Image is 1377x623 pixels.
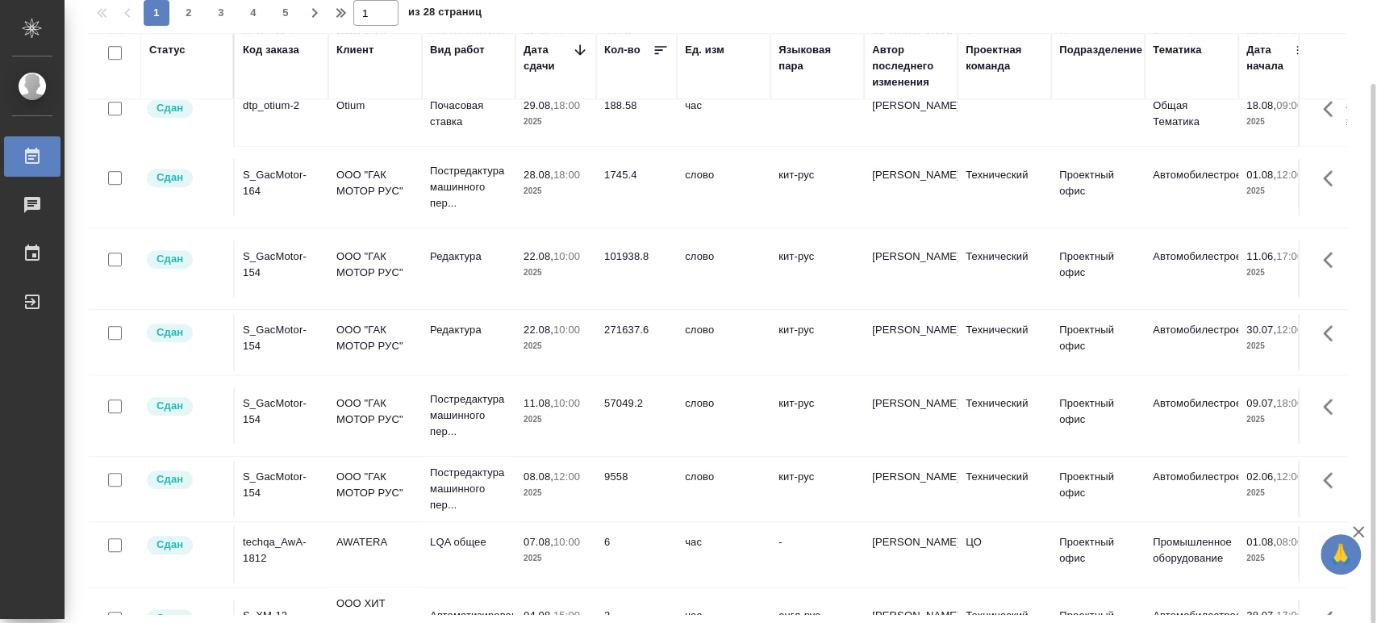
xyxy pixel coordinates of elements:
div: S_GacMotor-154 [243,469,320,501]
td: кит-рус [770,159,864,215]
td: кит-рус [770,240,864,297]
td: [PERSON_NAME] [864,314,958,370]
span: 🙏 [1327,537,1354,571]
p: 18.08, [1246,99,1276,111]
td: слово [677,240,770,297]
div: Менеджер проверил работу исполнителя, передает ее на следующий этап [145,322,225,344]
td: - [770,526,864,583]
div: Менеджер проверил работу исполнителя, передает ее на следующий этап [145,534,225,556]
div: Дата начала [1246,42,1295,74]
p: Постредактура машинного пер... [430,391,507,440]
p: 2025 [1246,485,1311,501]
button: Здесь прячутся важные кнопки [1313,159,1352,198]
p: ООО "ГАК МОТОР РУС" [336,469,414,501]
span: 3 [208,5,234,21]
div: Статус [149,42,186,58]
p: 2025 [524,485,588,501]
p: Автомобилестроение [1153,395,1230,412]
p: Сдан [156,251,183,267]
p: 18:00 [553,99,580,111]
button: Здесь прячутся важные кнопки [1313,526,1352,565]
p: 2025 [524,550,588,567]
div: S_GacMotor-154 [243,395,320,428]
p: Оtium [336,98,414,114]
div: Менеджер проверил работу исполнителя, передает ее на следующий этап [145,98,225,119]
td: 101938.8 [596,240,677,297]
td: кит-рус [770,461,864,517]
p: Сдан [156,537,183,553]
span: 5 [273,5,298,21]
p: 2025 [524,338,588,354]
p: 12:00 [553,470,580,483]
p: 2025 [1246,412,1311,428]
p: 28.08, [524,169,553,181]
p: Постредактура машинного пер... [430,163,507,211]
p: 2025 [524,265,588,281]
p: Промышленное оборудование [1153,534,1230,567]
p: 15:00 [553,609,580,621]
div: Языковая пара [778,42,856,74]
button: Здесь прячутся важные кнопки [1313,387,1352,426]
td: Технический [958,314,1051,370]
div: Вид работ [430,42,485,58]
p: ООО "ГАК МОТОР РУС" [336,249,414,281]
p: 22.08, [524,250,553,262]
button: Здесь прячутся важные кнопки [1313,461,1352,500]
div: Подразделение [1059,42,1142,58]
p: 04.08, [524,609,553,621]
p: 22.08, [524,324,553,336]
div: Автор последнего изменения [872,42,949,90]
p: 01.08, [1246,536,1276,548]
td: слово [677,314,770,370]
div: Менеджер проверил работу исполнителя, передает ее на следующий этап [145,249,225,270]
p: 2025 [1246,338,1311,354]
div: Проектная команда [966,42,1043,74]
p: 10:00 [553,250,580,262]
p: Автомобилестроение [1153,469,1230,485]
td: слово [677,387,770,444]
p: 08.08, [524,470,553,483]
div: Клиент [336,42,373,58]
div: Ед. изм [685,42,724,58]
td: Технический [958,387,1051,444]
td: [PERSON_NAME] [864,461,958,517]
div: Дата сдачи [524,42,572,74]
td: Проектный офис [1051,461,1145,517]
p: 18:00 [1276,397,1303,409]
div: Менеджер проверил работу исполнителя, передает ее на следующий этап [145,469,225,491]
td: кит-рус [770,314,864,370]
td: слово [677,461,770,517]
td: кит-рус [770,387,864,444]
div: Тематика [1153,42,1201,58]
span: 4 [240,5,266,21]
p: Сдан [156,100,183,116]
p: 10:00 [553,536,580,548]
p: Сдан [156,324,183,341]
p: Автомобилестроение [1153,167,1230,183]
p: 2025 [1246,114,1311,130]
td: 188.58 [596,90,677,146]
div: Менеджер проверил работу исполнителя, передает ее на следующий этап [145,167,225,189]
p: 17:00 [1276,250,1303,262]
p: Автомобилестроение [1153,249,1230,265]
p: 2025 [524,114,588,130]
td: 1745.4 [596,159,677,215]
p: LQA общее [430,534,507,550]
td: [PERSON_NAME] [864,387,958,444]
p: Почасовая ставка [430,98,507,130]
p: Сдан [156,169,183,186]
p: 09:00 [1276,99,1303,111]
p: 2025 [1246,265,1311,281]
p: 11.06, [1246,250,1276,262]
p: ООО "ГАК МОТОР РУС" [336,167,414,199]
p: 12:00 [1276,169,1303,181]
p: 10:00 [553,324,580,336]
div: S_GacMotor-154 [243,249,320,281]
p: 10:00 [553,397,580,409]
td: 271637.6 [596,314,677,370]
td: [PERSON_NAME] [864,159,958,215]
p: Редактура [430,249,507,265]
td: 9558 [596,461,677,517]
p: 11.08, [524,397,553,409]
td: Проектный офис [1051,387,1145,444]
